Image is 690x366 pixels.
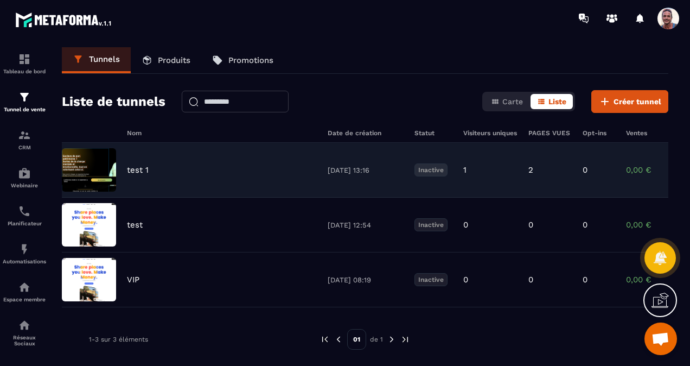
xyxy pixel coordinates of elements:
p: Webinaire [3,182,46,188]
a: formationformationTableau de bord [3,45,46,83]
button: Liste [531,94,573,109]
button: Créer tunnel [591,90,668,113]
p: 0,00 € [626,220,680,230]
p: Espace membre [3,296,46,302]
a: automationsautomationsEspace membre [3,273,46,311]
p: 0 [583,165,587,175]
img: prev [320,335,330,344]
p: Inactive [414,273,448,286]
p: Tunnel de vente [3,106,46,112]
h6: Ventes [626,129,680,137]
p: VIP [127,275,139,285]
span: Créer tunnel [614,96,661,107]
img: social-network [18,319,31,332]
p: 0 [528,275,533,285]
p: 0 [583,220,587,230]
p: 1-3 sur 3 éléments [89,336,148,343]
a: social-networksocial-networkRéseaux Sociaux [3,311,46,355]
p: Inactive [414,218,448,231]
p: Planificateur [3,220,46,226]
img: formation [18,91,31,104]
img: logo [15,10,113,29]
p: 0 [463,220,468,230]
img: image [62,203,116,247]
p: [DATE] 12:54 [328,221,404,229]
img: formation [18,129,31,142]
p: test [127,220,143,230]
a: Tunnels [62,47,131,73]
p: de 1 [370,335,383,344]
p: Produits [158,55,190,65]
img: formation [18,53,31,66]
h6: Opt-ins [583,129,615,137]
p: [DATE] 13:16 [328,166,404,174]
h6: Statut [414,129,452,137]
p: 0,00 € [626,165,680,175]
img: next [387,335,397,344]
img: automations [18,167,31,180]
p: Automatisations [3,258,46,264]
span: Carte [502,97,523,106]
p: test 1 [127,165,149,175]
p: Réseaux Sociaux [3,335,46,346]
a: Produits [131,47,201,73]
a: schedulerschedulerPlanificateur [3,197,46,235]
p: 0 [528,220,533,230]
p: 0 [463,275,468,285]
span: Liste [548,97,566,106]
p: Promotions [228,55,273,65]
p: 0,00 € [626,275,680,285]
p: Tableau de bord [3,68,46,74]
p: [DATE] 08:19 [328,276,404,284]
img: prev [334,335,343,344]
a: automationsautomationsWebinaire [3,159,46,197]
p: 0 [583,275,587,285]
a: Ouvrir le chat [644,323,677,355]
img: image [62,258,116,301]
h6: Nom [127,129,317,137]
h6: Visiteurs uniques [463,129,517,137]
a: Promotions [201,47,284,73]
a: formationformationCRM [3,121,46,159]
button: Carte [484,94,529,109]
h6: Date de création [328,129,404,137]
p: CRM [3,144,46,150]
p: Inactive [414,163,448,176]
h2: Liste de tunnels [62,91,165,112]
p: 2 [528,165,533,175]
a: automationsautomationsAutomatisations [3,235,46,273]
img: automations [18,243,31,256]
h6: PAGES VUES [528,129,572,137]
p: 1 [463,165,467,175]
a: formationformationTunnel de vente [3,83,46,121]
img: automations [18,281,31,294]
img: image [62,148,116,192]
img: next [400,335,410,344]
p: Tunnels [89,54,120,64]
p: 01 [347,329,366,350]
img: scheduler [18,205,31,218]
